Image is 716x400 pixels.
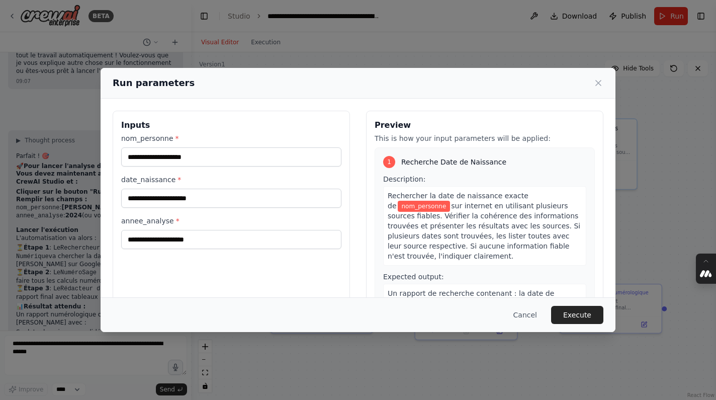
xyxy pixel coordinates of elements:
[388,202,580,260] span: sur internet en utilisant plusieurs sources fiables. Vérifier la cohérence des informations trouv...
[505,306,545,324] button: Cancel
[383,156,395,168] div: 1
[375,119,595,131] h3: Preview
[383,273,444,281] span: Expected output:
[121,133,341,143] label: nom_personne
[398,201,451,212] span: Variable: nom_personne
[113,76,195,90] h2: Run parameters
[551,306,603,324] button: Execute
[121,119,341,131] h3: Inputs
[121,175,341,185] label: date_naissance
[401,157,506,167] span: Recherche Date de Naissance
[383,175,425,183] span: Description:
[375,133,595,143] p: This is how your input parameters will be applied:
[388,192,528,210] span: Rechercher la date de naissance exacte de
[121,216,341,226] label: annee_analyse
[388,289,581,338] span: Un rapport de recherche contenant : la date de naissance trouvée (format jj/mm/aaaa), les sources...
